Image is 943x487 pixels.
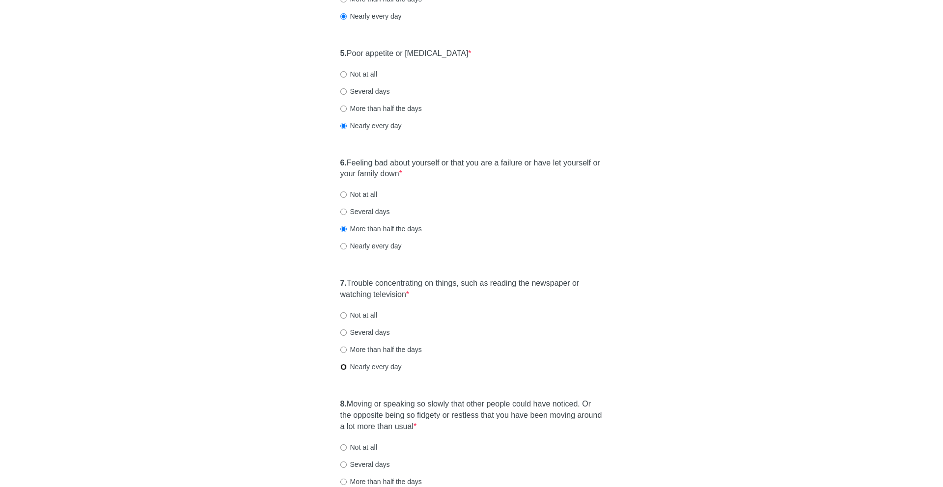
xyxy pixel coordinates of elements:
[340,327,390,337] label: Several days
[340,13,347,20] input: Nearly every day
[340,88,347,95] input: Several days
[340,207,390,216] label: Several days
[340,364,347,370] input: Nearly every day
[340,11,402,21] label: Nearly every day
[340,329,347,336] input: Several days
[340,310,377,320] label: Not at all
[340,71,347,78] input: Not at all
[340,86,390,96] label: Several days
[340,312,347,319] input: Not at all
[340,159,347,167] strong: 6.
[340,226,347,232] input: More than half the days
[340,442,377,452] label: Not at all
[340,362,402,372] label: Nearly every day
[340,191,347,198] input: Not at all
[340,241,402,251] label: Nearly every day
[340,104,422,113] label: More than half the days
[340,461,347,468] input: Several days
[340,345,422,354] label: More than half the days
[340,400,347,408] strong: 8.
[340,399,603,433] label: Moving or speaking so slowly that other people could have noticed. Or the opposite being so fidge...
[340,444,347,451] input: Not at all
[340,48,471,59] label: Poor appetite or [MEDICAL_DATA]
[340,158,603,180] label: Feeling bad about yourself or that you are a failure or have let yourself or your family down
[340,49,347,57] strong: 5.
[340,278,603,300] label: Trouble concentrating on things, such as reading the newspaper or watching television
[340,123,347,129] input: Nearly every day
[340,69,377,79] label: Not at all
[340,121,402,131] label: Nearly every day
[340,106,347,112] input: More than half the days
[340,224,422,234] label: More than half the days
[340,460,390,469] label: Several days
[340,477,422,487] label: More than half the days
[340,479,347,485] input: More than half the days
[340,279,347,287] strong: 7.
[340,243,347,249] input: Nearly every day
[340,347,347,353] input: More than half the days
[340,189,377,199] label: Not at all
[340,209,347,215] input: Several days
